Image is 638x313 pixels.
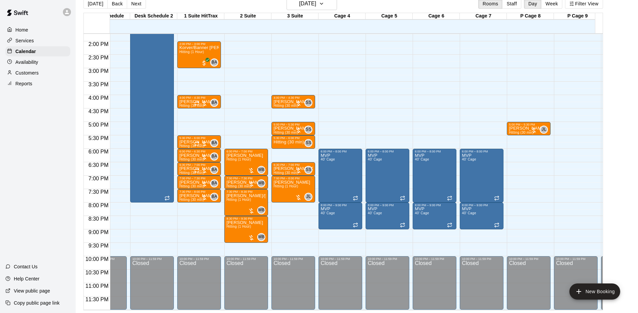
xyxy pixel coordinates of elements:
div: 6:00 PM – 8:00 PM: MVP [366,149,409,203]
div: 2:00 PM – 3:00 PM: Hitting (1 Hour) [177,41,221,68]
span: JL [542,126,546,133]
span: 2:00 PM [87,41,110,47]
div: Brian Anderson [210,166,218,174]
span: Recurring event [400,222,405,228]
div: 4:00 PM – 4:30 PM [273,96,313,99]
span: Mike Badala [260,233,265,241]
div: 6:00 PM – 8:00 PM: MVP [460,149,503,203]
span: MB [258,167,265,173]
span: MB [258,207,265,214]
span: Brian Anderson [213,58,218,66]
span: Sean Singh [307,139,312,147]
div: 10:00 PM – 11:59 PM: Closed [177,256,221,310]
div: 6:30 PM – 7:00 PM: Hitting (30 min) [177,162,221,176]
a: Services [5,36,70,46]
span: 10:00 PM [84,256,110,262]
a: Home [5,25,70,35]
div: Closed [556,261,596,312]
div: 10:00 PM – 11:59 PM: Closed [224,256,268,310]
div: Closed [368,261,407,312]
span: Hitting (1 Hour) [226,198,251,202]
div: 8:30 PM – 9:30 PM: Hitting (1 Hour) [224,216,268,243]
div: Brian Anderson [210,58,218,66]
div: 2 Suite [224,13,271,19]
span: Brian Anderson [213,166,218,174]
span: Brian Anderson [213,139,218,147]
span: MB [258,234,265,240]
div: 10:00 PM – 11:59 PM [368,257,407,261]
div: 5:30 PM – 6:00 PM: Hitting (30 min) [271,135,315,149]
p: Home [15,27,28,33]
span: 40' Cage [321,211,335,215]
div: 5:30 PM – 6:00 PM [179,136,219,140]
a: Calendar [5,46,70,56]
div: 7:00 PM – 8:00 PM [273,177,313,180]
span: Johnnie Larossa [307,193,312,201]
div: P Cage 8 [507,13,554,19]
div: 6:00 PM – 7:00 PM [226,150,266,153]
p: Services [15,37,34,44]
span: Hitting (30 min) [273,131,298,134]
span: SS [306,99,311,106]
span: Hitting (1 Hour) [273,184,298,188]
div: 5:30 PM – 6:00 PM: Hitting (30 min) [177,135,221,149]
div: Mike Badala [257,166,265,174]
div: 7:00 PM – 8:00 PM: Hitting (1 Hour) [271,176,315,203]
span: BA [212,180,217,187]
div: Closed [509,261,549,312]
div: Mike Badala [257,233,265,241]
span: 5:00 PM [87,122,110,128]
div: 10:00 PM – 11:59 PM [179,257,219,261]
div: 3 Suite [271,13,318,19]
div: Closed [321,261,360,312]
div: 4:00 PM – 4:30 PM: Hitting (30 min) [271,95,315,108]
div: 10:00 PM – 11:59 PM [226,257,266,261]
div: 6:00 PM – 8:00 PM: MVP [413,149,456,203]
div: Cage 7 [460,13,507,19]
div: Closed [179,261,219,312]
div: 10:00 PM – 11:59 PM [273,257,313,261]
span: Hitting (30 min) [179,144,204,148]
div: 10:00 PM – 11:59 PM: Closed [413,256,456,310]
div: 10:00 PM – 11:59 PM [321,257,360,261]
p: Reports [15,80,32,87]
div: P Cage 9 [554,13,601,19]
div: 6:00 PM – 8:00 PM [368,150,407,153]
div: 4:00 PM – 4:30 PM [179,96,219,99]
span: JL [306,193,311,200]
div: 10:00 PM – 11:59 PM: Closed [130,256,174,310]
span: 7:30 PM [87,189,110,195]
div: 8:00 PM – 9:00 PM: MVP [318,203,362,229]
div: Sean Singh [304,139,312,147]
a: Customers [5,68,70,78]
span: Hitting (30 min) [509,131,533,134]
div: 10:00 PM – 11:59 PM: Closed [366,256,409,310]
div: Closed [462,261,501,312]
a: Reports [5,79,70,89]
span: Johnnie Larossa [542,126,548,134]
span: SS [306,126,311,133]
div: 4:00 PM – 4:30 PM: Hitting (30 min) [177,95,221,108]
div: 8:00 PM – 9:00 PM: MVP [366,203,409,229]
div: 2:00 PM – 3:00 PM [179,42,219,46]
span: BA [212,167,217,173]
span: Brian Anderson [213,99,218,107]
div: 5:30 PM – 6:00 PM [273,136,313,140]
span: Hitting (30 min) [179,158,204,161]
div: 6:00 PM – 8:00 PM [415,150,454,153]
div: 10:00 PM – 11:59 PM [132,257,172,261]
a: Availability [5,57,70,67]
span: 3:30 PM [87,82,110,87]
div: 6:00 PM – 6:30 PM: Hitting (30 min) [177,149,221,162]
p: Copy public page link [14,300,60,306]
div: 10:00 PM – 11:59 PM [415,257,454,261]
div: Cage 5 [366,13,413,19]
div: 6:00 PM – 7:00 PM: Hitting (1 Hour) [224,149,268,176]
div: Mike Badala [257,206,265,214]
span: 9:30 PM [87,243,110,249]
div: 5:00 PM – 5:30 PM: Hitting (30 min) [507,122,551,135]
div: 10:00 PM – 11:59 PM [556,257,596,261]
